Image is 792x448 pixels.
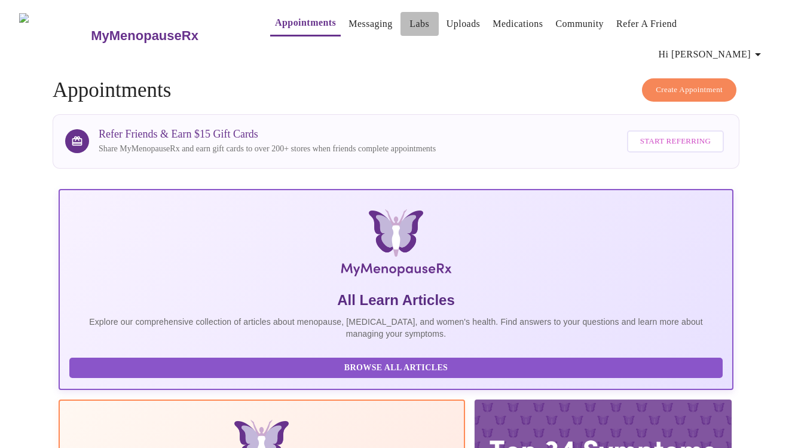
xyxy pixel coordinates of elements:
[344,12,397,36] button: Messaging
[642,78,736,102] button: Create Appointment
[19,13,90,58] img: MyMenopauseRx Logo
[53,78,739,102] h4: Appointments
[91,28,198,44] h3: MyMenopauseRx
[81,361,711,376] span: Browse All Articles
[656,83,723,97] span: Create Appointment
[69,362,726,372] a: Browse All Articles
[640,135,711,148] span: Start Referring
[270,11,341,36] button: Appointments
[442,12,485,36] button: Uploads
[90,15,246,57] a: MyMenopauseRx
[624,124,727,159] a: Start Referring
[99,143,436,155] p: Share MyMenopauseRx and earn gift cards to over 200+ stores when friends complete appointments
[611,12,682,36] button: Refer a Friend
[659,46,765,63] span: Hi [PERSON_NAME]
[654,42,770,66] button: Hi [PERSON_NAME]
[171,209,622,281] img: MyMenopauseRx Logo
[447,16,481,32] a: Uploads
[400,12,439,36] button: Labs
[616,16,677,32] a: Refer a Friend
[555,16,604,32] a: Community
[69,358,723,379] button: Browse All Articles
[493,16,543,32] a: Medications
[348,16,392,32] a: Messaging
[99,128,436,141] h3: Refer Friends & Earn $15 Gift Cards
[409,16,429,32] a: Labs
[69,291,723,310] h5: All Learn Articles
[627,130,724,153] button: Start Referring
[488,12,548,36] button: Medications
[551,12,608,36] button: Community
[275,14,336,31] a: Appointments
[69,316,723,340] p: Explore our comprehensive collection of articles about menopause, [MEDICAL_DATA], and women's hea...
